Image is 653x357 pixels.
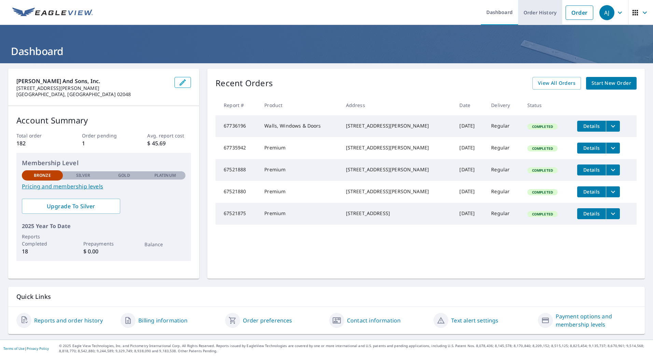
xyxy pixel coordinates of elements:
[259,181,340,203] td: Premium
[566,5,593,20] a: Order
[486,181,522,203] td: Regular
[147,139,191,147] p: $ 45.69
[216,137,259,159] td: 67735942
[16,91,169,97] p: [GEOGRAPHIC_DATA], [GEOGRAPHIC_DATA] 02048
[16,114,191,127] p: Account Summary
[577,143,606,154] button: detailsBtn-67735942
[22,199,120,214] a: Upgrade To Silver
[59,343,650,354] p: © 2025 Eagle View Technologies, Inc. and Pictometry International Corp. All Rights Reserved. Repo...
[22,233,63,247] p: Reports Completed
[346,210,449,217] div: [STREET_ADDRESS]
[577,186,606,197] button: detailsBtn-67521880
[3,346,25,351] a: Terms of Use
[486,137,522,159] td: Regular
[216,115,259,137] td: 67736196
[486,115,522,137] td: Regular
[599,5,614,20] div: AJ
[528,190,557,195] span: Completed
[22,182,185,190] a: Pricing and membership levels
[577,208,606,219] button: detailsBtn-67521875
[454,95,486,115] th: Date
[528,124,557,129] span: Completed
[216,77,273,90] p: Recent Orders
[346,188,449,195] div: [STREET_ADDRESS][PERSON_NAME]
[606,208,620,219] button: filesDropdownBtn-67521875
[259,159,340,181] td: Premium
[16,292,637,301] p: Quick Links
[22,247,63,255] p: 18
[592,79,631,88] span: Start New Order
[22,158,185,168] p: Membership Level
[259,115,340,137] td: Walls, Windows & Doors
[83,247,124,255] p: $ 0.00
[216,181,259,203] td: 67521880
[577,121,606,132] button: detailsBtn-67736196
[606,164,620,175] button: filesDropdownBtn-67521888
[346,122,449,129] div: [STREET_ADDRESS][PERSON_NAME]
[581,123,602,129] span: Details
[528,168,557,173] span: Completed
[82,139,126,147] p: 1
[581,167,602,173] span: Details
[586,77,637,90] a: Start New Order
[454,137,486,159] td: [DATE]
[216,159,259,181] td: 67521888
[454,115,486,137] td: [DATE]
[581,145,602,151] span: Details
[486,95,522,115] th: Delivery
[577,164,606,175] button: detailsBtn-67521888
[243,316,292,325] a: Order preferences
[22,222,185,230] p: 2025 Year To Date
[259,203,340,225] td: Premium
[341,95,454,115] th: Address
[16,132,60,139] p: Total order
[216,95,259,115] th: Report #
[27,202,115,210] span: Upgrade To Silver
[138,316,187,325] a: Billing information
[347,316,401,325] a: Contact information
[147,132,191,139] p: Avg. report cost
[346,166,449,173] div: [STREET_ADDRESS][PERSON_NAME]
[16,139,60,147] p: 182
[83,240,124,247] p: Prepayments
[144,241,185,248] p: Balance
[486,203,522,225] td: Regular
[216,203,259,225] td: 67521875
[606,121,620,132] button: filesDropdownBtn-67736196
[76,172,91,178] p: Silver
[259,137,340,159] td: Premium
[82,132,126,139] p: Order pending
[538,79,575,88] span: View All Orders
[486,159,522,181] td: Regular
[34,172,51,178] p: Bronze
[528,146,557,151] span: Completed
[454,159,486,181] td: [DATE]
[16,77,169,85] p: [PERSON_NAME] and Sons, Inc.
[581,188,602,195] span: Details
[154,172,176,178] p: Platinum
[3,346,49,351] p: |
[581,210,602,217] span: Details
[16,85,169,91] p: [STREET_ADDRESS][PERSON_NAME]
[454,181,486,203] td: [DATE]
[522,95,572,115] th: Status
[34,316,103,325] a: Reports and order history
[532,77,581,90] a: View All Orders
[606,143,620,154] button: filesDropdownBtn-67735942
[451,316,498,325] a: Text alert settings
[454,203,486,225] td: [DATE]
[606,186,620,197] button: filesDropdownBtn-67521880
[8,44,645,58] h1: Dashboard
[27,346,49,351] a: Privacy Policy
[346,144,449,151] div: [STREET_ADDRESS][PERSON_NAME]
[556,312,637,329] a: Payment options and membership levels
[12,8,93,18] img: EV Logo
[118,172,130,178] p: Gold
[259,95,340,115] th: Product
[528,212,557,216] span: Completed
